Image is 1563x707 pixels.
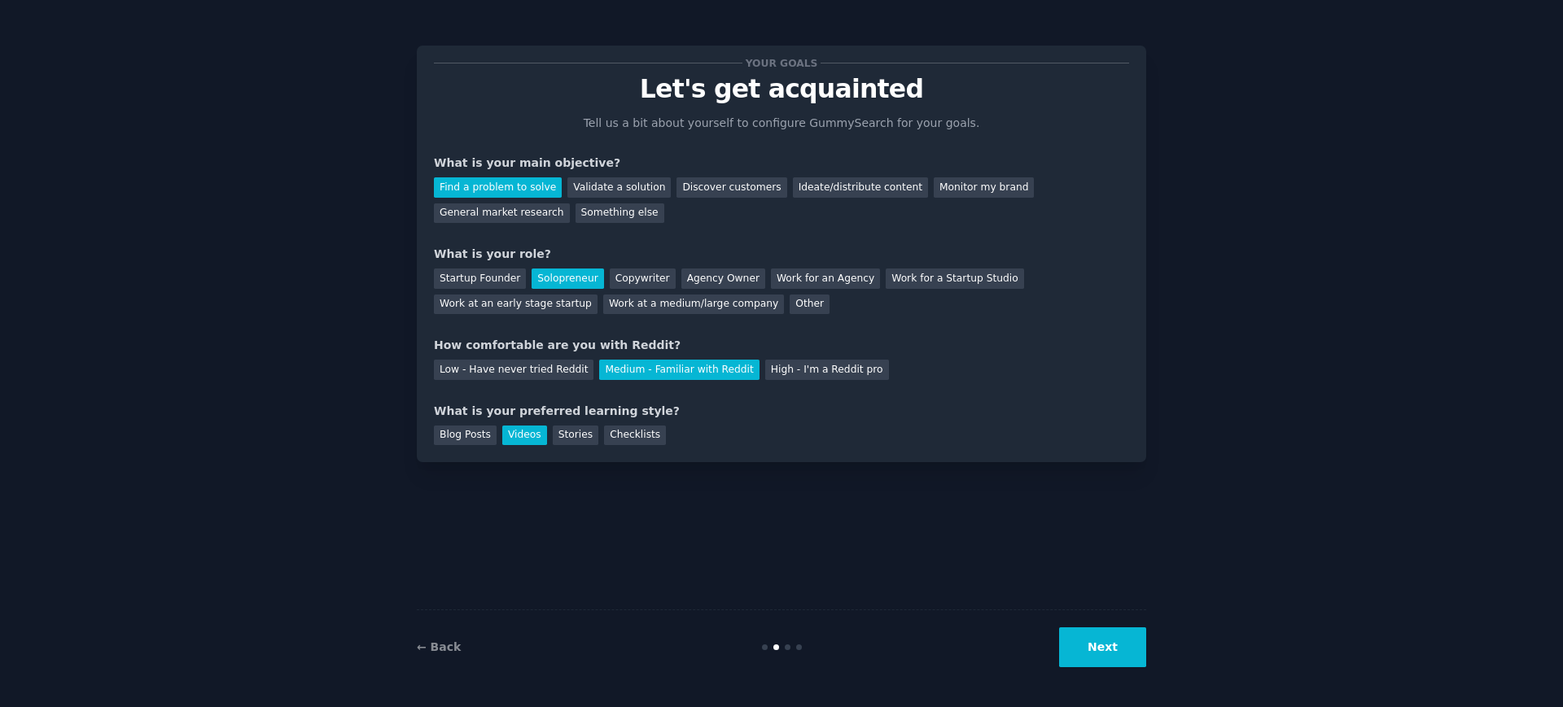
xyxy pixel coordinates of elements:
div: Low - Have never tried Reddit [434,360,593,380]
div: High - I'm a Reddit pro [765,360,889,380]
div: Stories [553,426,598,446]
div: Work for a Startup Studio [886,268,1023,289]
div: Agency Owner [681,268,765,289]
div: Validate a solution [567,177,671,198]
div: What is your preferred learning style? [434,403,1129,420]
div: What is your role? [434,246,1129,263]
p: Tell us a bit about yourself to configure GummySearch for your goals. [576,115,987,132]
div: Discover customers [676,177,786,198]
div: Ideate/distribute content [793,177,928,198]
div: Solopreneur [532,268,603,289]
div: Copywriter [610,268,676,289]
a: ← Back [417,640,461,653]
div: Something else [576,203,664,224]
div: What is your main objective? [434,155,1129,172]
div: Videos [502,426,547,446]
div: Work at a medium/large company [603,295,784,315]
div: How comfortable are you with Reddit? [434,337,1129,354]
div: Checklists [604,426,666,446]
div: Work at an early stage startup [434,295,598,315]
p: Let's get acquainted [434,75,1129,103]
button: Next [1059,627,1146,667]
div: Monitor my brand [934,177,1034,198]
div: Medium - Familiar with Reddit [599,360,759,380]
div: General market research [434,203,570,224]
div: Blog Posts [434,426,497,446]
div: Startup Founder [434,268,526,289]
div: Other [790,295,830,315]
div: Work for an Agency [771,268,880,289]
div: Find a problem to solve [434,177,562,198]
span: Your goals [742,55,821,72]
